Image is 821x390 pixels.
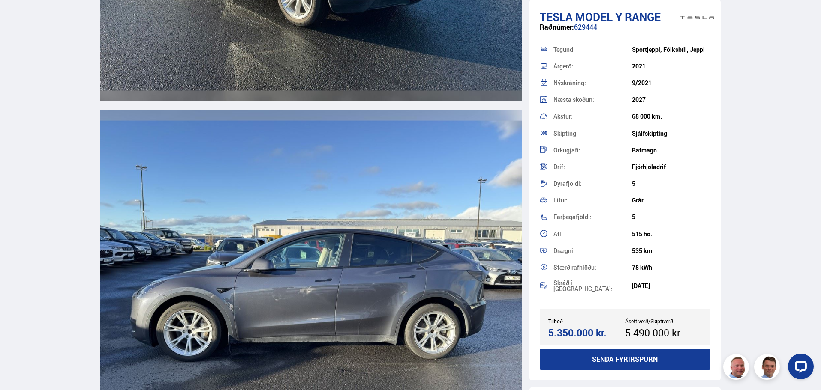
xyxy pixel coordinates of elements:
button: Senda fyrirspurn [540,349,711,370]
div: 9/2021 [632,80,710,86]
div: [DATE] [632,283,710,289]
div: Skráð í [GEOGRAPHIC_DATA]: [553,280,632,292]
div: Akstur: [553,113,632,119]
span: Raðnúmer: [540,22,574,32]
div: Orkugjafi: [553,147,632,153]
div: Litur: [553,197,632,203]
div: Nýskráning: [553,80,632,86]
span: Model Y RANGE [575,9,661,24]
div: Stærð rafhlöðu: [553,265,632,271]
div: 68 000 km. [632,113,710,120]
div: Tilboð: [548,318,625,324]
div: 515 hö. [632,231,710,238]
div: Skipting: [553,131,632,137]
div: Afl: [553,231,632,237]
div: 535 km [632,247,710,254]
div: Næsta skoðun: [553,97,632,103]
img: FbJEzSuNWCJXmdc-.webp [755,355,781,381]
div: Grár [632,197,710,204]
div: 2027 [632,96,710,103]
div: 5.350.000 kr. [548,327,623,339]
div: Rafmagn [632,147,710,154]
img: brand logo [680,4,714,31]
div: Drif: [553,164,632,170]
div: Árgerð: [553,63,632,69]
div: Drægni: [553,248,632,254]
span: Tesla [540,9,573,24]
div: 5.490.000 kr. [625,327,699,339]
div: Sportjeppi, Fólksbíll, Jeppi [632,46,710,53]
div: Sjálfskipting [632,130,710,137]
div: 629444 [540,23,711,40]
div: 5 [632,214,710,220]
div: Fjórhjóladrif [632,164,710,170]
div: 78 kWh [632,264,710,271]
div: 2021 [632,63,710,70]
div: 5 [632,180,710,187]
img: siFngHWaQ9KaOqBr.png [725,355,750,381]
div: Farþegafjöldi: [553,214,632,220]
div: Tegund: [553,47,632,53]
div: Dyrafjöldi: [553,181,632,187]
iframe: LiveChat chat widget [781,350,817,386]
div: Ásett verð/Skiptiverð [625,318,702,324]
